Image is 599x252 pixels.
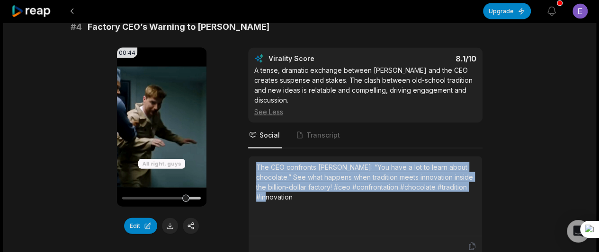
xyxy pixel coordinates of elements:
button: Upgrade [483,3,531,19]
span: Factory CEO’s Warning to [PERSON_NAME] [88,20,269,34]
video: Your browser does not support mp4 format. [117,48,206,207]
div: A tense, dramatic exchange between [PERSON_NAME] and the CEO creates suspense and stakes. The cla... [254,65,476,117]
span: Social [259,130,280,140]
div: Open Intercom Messenger [567,220,590,243]
div: 8.1 /10 [375,54,476,63]
div: See Less [254,107,476,117]
span: Transcript [306,130,340,140]
div: Virality Score [268,54,370,63]
nav: Tabs [248,123,483,148]
span: # 4 [71,20,82,34]
div: The CEO confronts [PERSON_NAME]: “You have a lot to learn about chocolate.” See what happens when... [256,162,474,202]
button: Edit [124,218,157,234]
